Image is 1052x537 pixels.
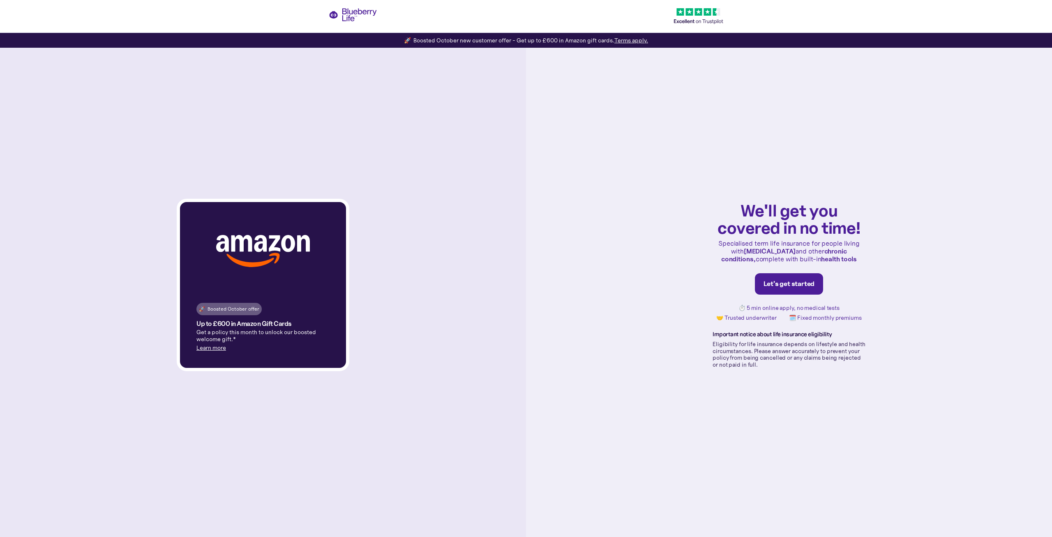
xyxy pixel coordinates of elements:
[199,305,259,313] div: 🚀 Boosted October offer
[614,37,648,44] a: Terms apply.
[196,329,330,343] p: Get a policy this month to unlock our boosted welcome gift.*
[716,314,777,321] p: 🤝 Trusted underwriter
[789,314,862,321] p: 🗓️ Fixed monthly premiums
[713,341,865,368] p: Eligibility for life insurance depends on lifestyle and health circumstances. Please answer accur...
[755,273,824,295] a: Let's get started
[713,239,865,263] p: Specialised term life insurance for people living with and other complete with built-in
[721,247,847,263] strong: chronic conditions,
[196,320,292,327] h4: Up to £600 in Amazon Gift Cards
[196,344,226,351] a: Learn more
[744,247,796,255] strong: [MEDICAL_DATA]
[764,280,815,288] div: Let's get started
[713,202,865,236] h1: We'll get you covered in no time!
[821,255,857,263] strong: health tools
[404,36,648,44] div: 🚀 Boosted October new customer offer - Get up to £600 in Amazon gift cards.
[738,305,840,312] p: ⏱️ 5 min online apply, no medical tests
[713,330,832,338] strong: Important notice about life insurance eligibility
